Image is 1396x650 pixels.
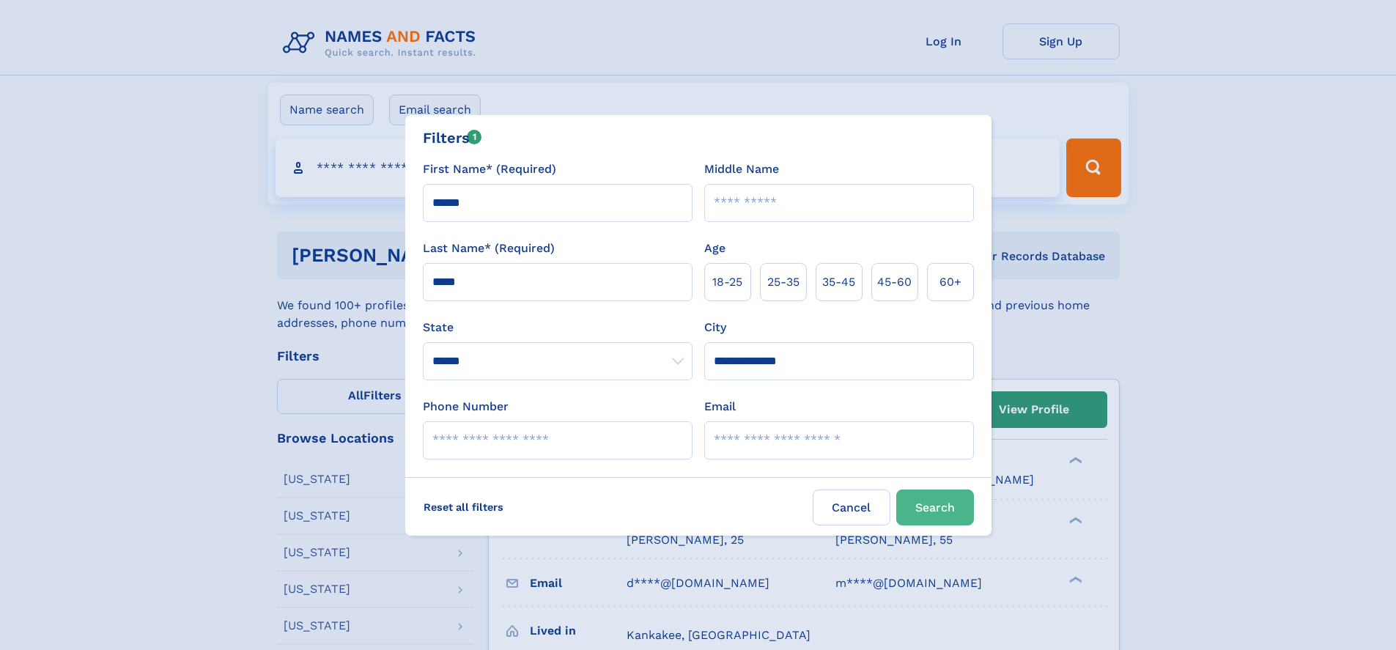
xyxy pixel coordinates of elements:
[423,319,693,336] label: State
[813,490,890,525] label: Cancel
[704,319,726,336] label: City
[704,240,725,257] label: Age
[767,273,799,291] span: 25‑35
[704,398,736,416] label: Email
[423,398,509,416] label: Phone Number
[877,273,912,291] span: 45‑60
[939,273,961,291] span: 60+
[822,273,855,291] span: 35‑45
[414,490,513,525] label: Reset all filters
[896,490,974,525] button: Search
[423,160,556,178] label: First Name* (Required)
[704,160,779,178] label: Middle Name
[423,240,555,257] label: Last Name* (Required)
[712,273,742,291] span: 18‑25
[423,127,482,149] div: Filters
